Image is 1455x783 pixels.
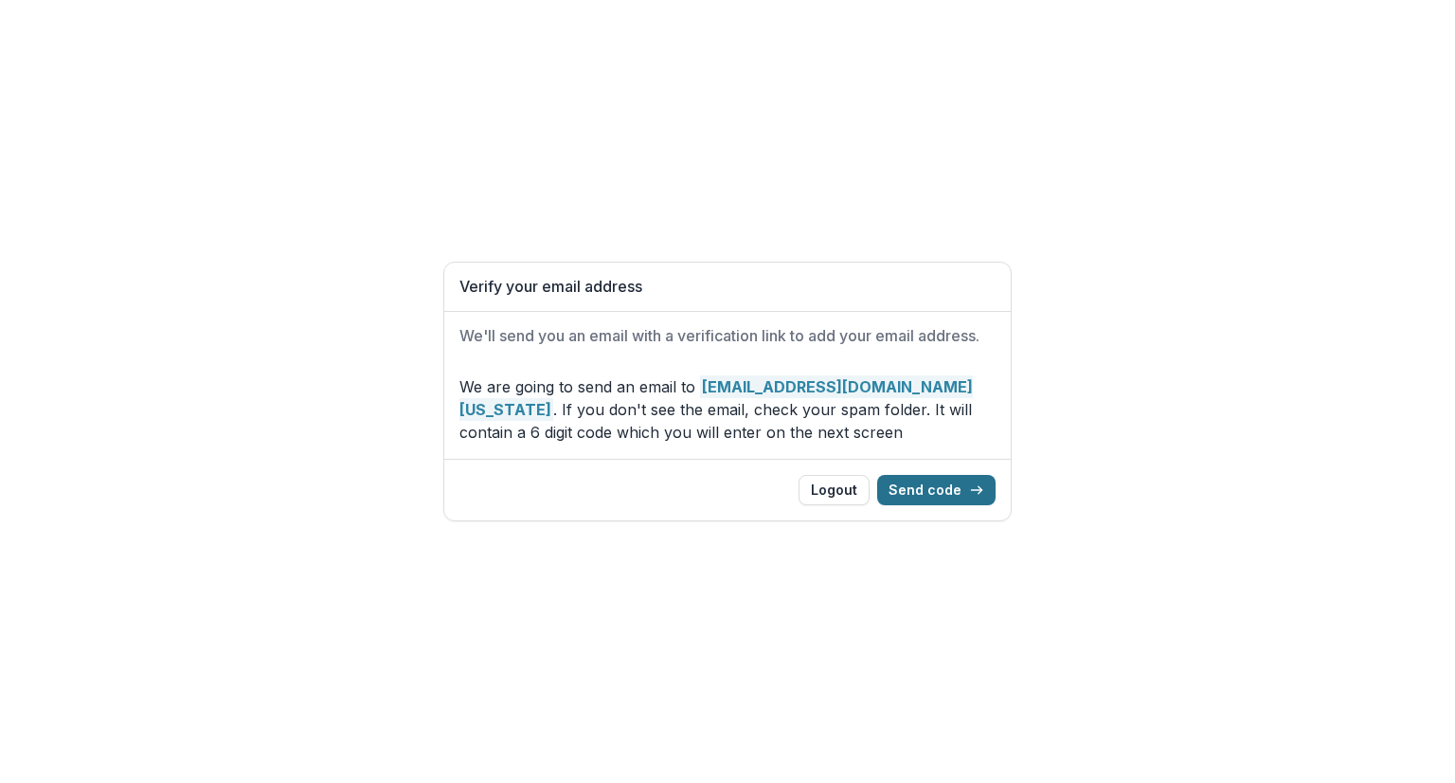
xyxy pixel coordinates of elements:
h2: We'll send you an email with a verification link to add your email address. [459,327,996,345]
p: We are going to send an email to . If you don't see the email, check your spam folder. It will co... [459,375,996,444]
button: Send code [877,475,996,505]
strong: [EMAIL_ADDRESS][DOMAIN_NAME][US_STATE] [459,375,973,421]
h1: Verify your email address [459,278,996,296]
button: Logout [799,475,870,505]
